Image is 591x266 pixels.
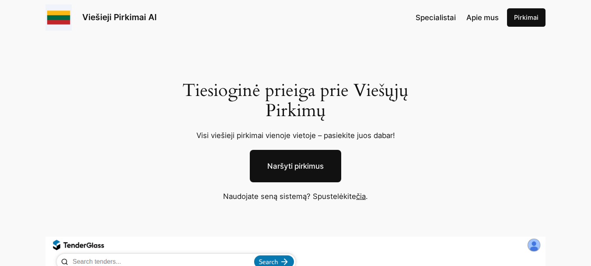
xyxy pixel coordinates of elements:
[466,12,499,23] a: Apie mus
[466,13,499,22] span: Apie mus
[82,12,157,22] a: Viešieji Pirkimai AI
[356,192,366,201] a: čia
[45,4,72,31] img: Viešieji pirkimai logo
[416,12,499,23] nav: Navigation
[507,8,546,27] a: Pirkimai
[416,12,456,23] a: Specialistai
[250,150,341,182] a: Naršyti pirkimus
[416,13,456,22] span: Specialistai
[172,130,419,141] p: Visi viešieji pirkimai vienoje vietoje – pasiekite juos dabar!
[160,191,431,202] p: Naudojate seną sistemą? Spustelėkite .
[172,81,419,121] h1: Tiesioginė prieiga prie Viešųjų Pirkimų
